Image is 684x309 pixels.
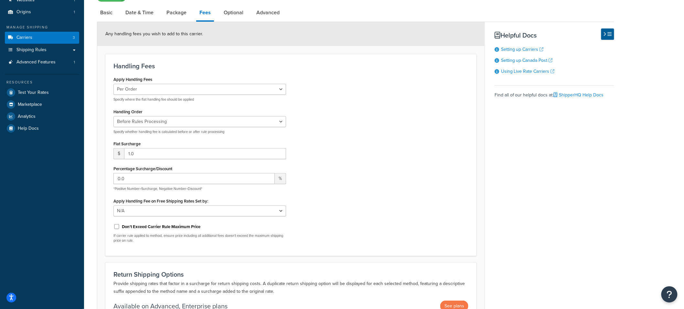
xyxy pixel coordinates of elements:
button: Open Resource Center [661,286,678,303]
a: ShipperHQ Help Docs [554,92,604,98]
span: 1 [74,9,75,15]
a: Carriers3 [5,32,79,44]
h3: Handling Fees [113,62,468,70]
a: Shipping Rules [5,44,79,56]
a: Advanced [253,5,283,20]
span: Analytics [18,114,36,119]
a: Using Live Rate Carriers [501,68,555,75]
button: Hide Help Docs [601,28,614,40]
a: Marketplace [5,99,79,110]
span: Carriers [16,35,32,40]
label: Percentage Surcharge/Discount [113,166,172,171]
span: Help Docs [18,126,39,131]
span: $ [113,148,124,159]
li: Origins [5,6,79,18]
label: Handling Order [113,109,143,114]
p: Specify where the flat handling fee should be applied [113,97,286,102]
a: Help Docs [5,123,79,134]
a: Basic [97,5,116,20]
span: Advanced Features [16,60,56,65]
div: Find all of our helpful docs at: [495,85,614,100]
a: Date & Time [122,5,157,20]
h3: Return Shipping Options [113,271,468,278]
span: Shipping Rules [16,47,47,53]
a: Fees [196,5,214,22]
h3: Helpful Docs [495,32,614,39]
a: Optional [220,5,247,20]
a: Analytics [5,111,79,122]
label: Don't Exceed Carrier Rule Maximum Price [122,224,200,230]
label: Apply Handling Fee on Free Shipping Rates Set by: [113,199,208,204]
span: Marketplace [18,102,42,107]
span: 3 [73,35,75,40]
li: Advanced Features [5,56,79,68]
p: If carrier rule applied to method, ensure price including all additional fees doesn't exceed the ... [113,233,286,243]
span: Origins [16,9,31,15]
span: Test Your Rates [18,90,49,95]
a: Test Your Rates [5,87,79,98]
span: 1 [74,60,75,65]
span: % [275,173,286,184]
a: Setting up Canada Post [501,57,553,64]
label: Apply Handling Fees [113,77,152,82]
p: Specify whether handling fee is calculated before or after rule processing [113,129,286,134]
span: Any handling fees you wish to add to this carrier. [105,30,203,37]
div: Resources [5,80,79,85]
a: Advanced Features1 [5,56,79,68]
label: Flat Surcharge [113,141,141,146]
a: Origins1 [5,6,79,18]
div: Manage Shipping [5,25,79,30]
li: Carriers [5,32,79,44]
p: Provide shipping rates that factor in a surcharge for return shipping costs. A duplicate return s... [113,280,468,295]
a: Setting up Carriers [501,46,544,53]
a: Package [163,5,190,20]
p: *Positive Number=Surcharge, Negative Number=Discount* [113,186,286,191]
